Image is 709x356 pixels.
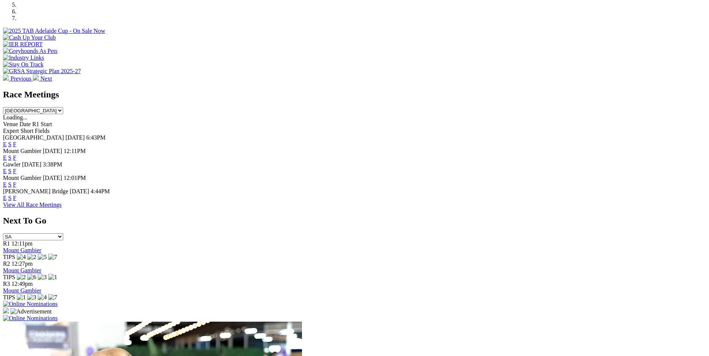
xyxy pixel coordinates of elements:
[3,254,15,260] span: TIPS
[3,315,58,322] img: Online Nominations
[3,175,41,181] span: Mount Gambier
[8,168,12,174] a: S
[3,148,41,154] span: Mount Gambier
[3,287,41,294] a: Mount Gambier
[8,195,12,201] a: S
[3,247,41,253] a: Mount Gambier
[43,161,62,168] span: 3:38PM
[3,154,7,161] a: E
[43,148,62,154] span: [DATE]
[3,181,7,188] a: E
[3,260,10,267] span: R2
[17,254,26,260] img: 4
[21,128,34,134] span: Short
[3,68,81,75] img: GRSA Strategic Plan 2025-27
[3,202,62,208] a: View All Race Meetings
[64,175,86,181] span: 12:01PM
[40,75,52,82] span: Next
[3,168,7,174] a: E
[27,294,36,301] img: 3
[12,240,33,247] span: 12:11pm
[3,90,706,100] h2: Race Meetings
[48,254,57,260] img: 7
[70,188,89,194] span: [DATE]
[3,75,33,82] a: Previous
[13,168,16,174] a: F
[3,301,58,307] img: Online Nominations
[3,195,7,201] a: E
[12,281,33,287] span: 12:49pm
[13,154,16,161] a: F
[3,121,18,127] span: Venue
[10,308,52,315] img: Advertisement
[8,181,12,188] a: S
[17,274,26,281] img: 2
[3,41,43,48] img: IER REPORT
[13,195,16,201] a: F
[3,141,7,147] a: E
[33,75,39,81] img: chevron-right-pager-white.svg
[38,254,47,260] img: 5
[38,274,47,281] img: 3
[3,216,706,226] h2: Next To Go
[3,75,9,81] img: chevron-left-pager-white.svg
[13,141,16,147] a: F
[38,294,47,301] img: 4
[3,161,21,168] span: Gawler
[19,121,31,127] span: Date
[3,61,43,68] img: Stay On Track
[3,307,9,313] img: 15187_Greyhounds_GreysPlayCentral_Resize_SA_WebsiteBanner_300x115_2025.jpg
[3,267,41,274] a: Mount Gambier
[10,75,31,82] span: Previous
[3,128,19,134] span: Expert
[3,134,64,141] span: [GEOGRAPHIC_DATA]
[64,148,86,154] span: 12:11PM
[22,161,41,168] span: [DATE]
[86,134,106,141] span: 6:43PM
[17,294,26,301] img: 1
[3,114,27,121] span: Loading...
[3,274,15,280] span: TIPS
[48,294,57,301] img: 7
[65,134,85,141] span: [DATE]
[8,141,12,147] a: S
[8,154,12,161] a: S
[32,121,52,127] span: R1 Start
[13,181,16,188] a: F
[12,260,33,267] span: 12:27pm
[90,188,110,194] span: 4:44PM
[3,281,10,287] span: R3
[3,28,105,34] img: 2025 TAB Adelaide Cup - On Sale Now
[27,254,36,260] img: 2
[27,274,36,281] img: 6
[3,48,58,54] img: Greyhounds As Pets
[43,175,62,181] span: [DATE]
[3,240,10,247] span: R1
[35,128,49,134] span: Fields
[3,54,44,61] img: Industry Links
[3,294,15,300] span: TIPS
[48,274,57,281] img: 1
[3,34,56,41] img: Cash Up Your Club
[33,75,52,82] a: Next
[3,188,68,194] span: [PERSON_NAME] Bridge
